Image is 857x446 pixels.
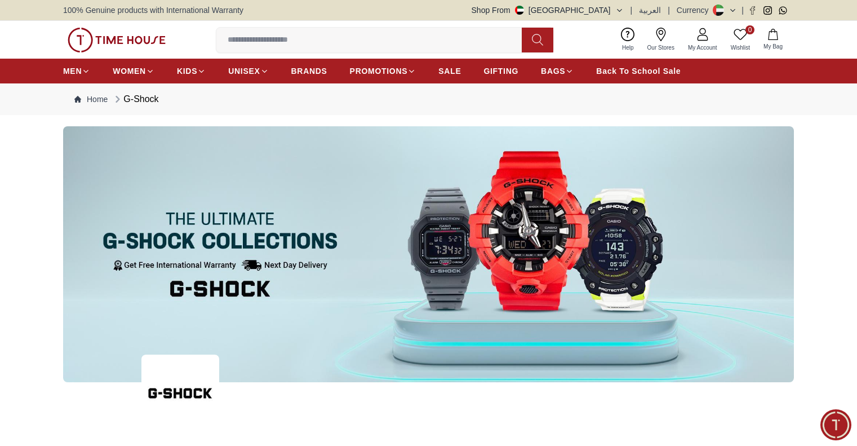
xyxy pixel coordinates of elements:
span: | [741,5,744,16]
span: Wishlist [726,43,754,52]
span: SALE [438,65,461,77]
a: PROMOTIONS [350,61,416,81]
a: BAGS [541,61,574,81]
a: 0Wishlist [724,25,757,54]
span: WOMEN [113,65,146,77]
a: Instagram [763,6,772,15]
a: UNISEX [228,61,268,81]
span: PROMOTIONS [350,65,408,77]
span: | [630,5,633,16]
img: United Arab Emirates [515,6,524,15]
a: GIFTING [483,61,518,81]
span: BRANDS [291,65,327,77]
div: G-Shock [112,92,158,106]
div: Currency [677,5,713,16]
nav: Breadcrumb [63,83,794,115]
a: WOMEN [113,61,154,81]
span: KIDS [177,65,197,77]
span: UNISEX [228,65,260,77]
a: Whatsapp [779,6,787,15]
span: My Bag [759,42,787,51]
img: ... [68,28,166,52]
img: ... [63,126,794,382]
button: العربية [639,5,661,16]
a: Home [74,94,108,105]
button: My Bag [757,27,789,53]
span: 0 [745,25,754,34]
button: Shop From[GEOGRAPHIC_DATA] [472,5,624,16]
span: BAGS [541,65,565,77]
span: GIFTING [483,65,518,77]
a: SALE [438,61,461,81]
span: Our Stores [643,43,679,52]
a: Back To School Sale [596,61,681,81]
div: Chat Widget [820,409,851,440]
span: 100% Genuine products with International Warranty [63,5,243,16]
span: MEN [63,65,82,77]
a: Our Stores [641,25,681,54]
span: Back To School Sale [596,65,681,77]
a: MEN [63,61,90,81]
a: KIDS [177,61,206,81]
img: ... [141,355,219,432]
span: | [668,5,670,16]
a: BRANDS [291,61,327,81]
span: My Account [683,43,722,52]
a: Help [615,25,641,54]
span: Help [618,43,638,52]
a: Facebook [748,6,757,15]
